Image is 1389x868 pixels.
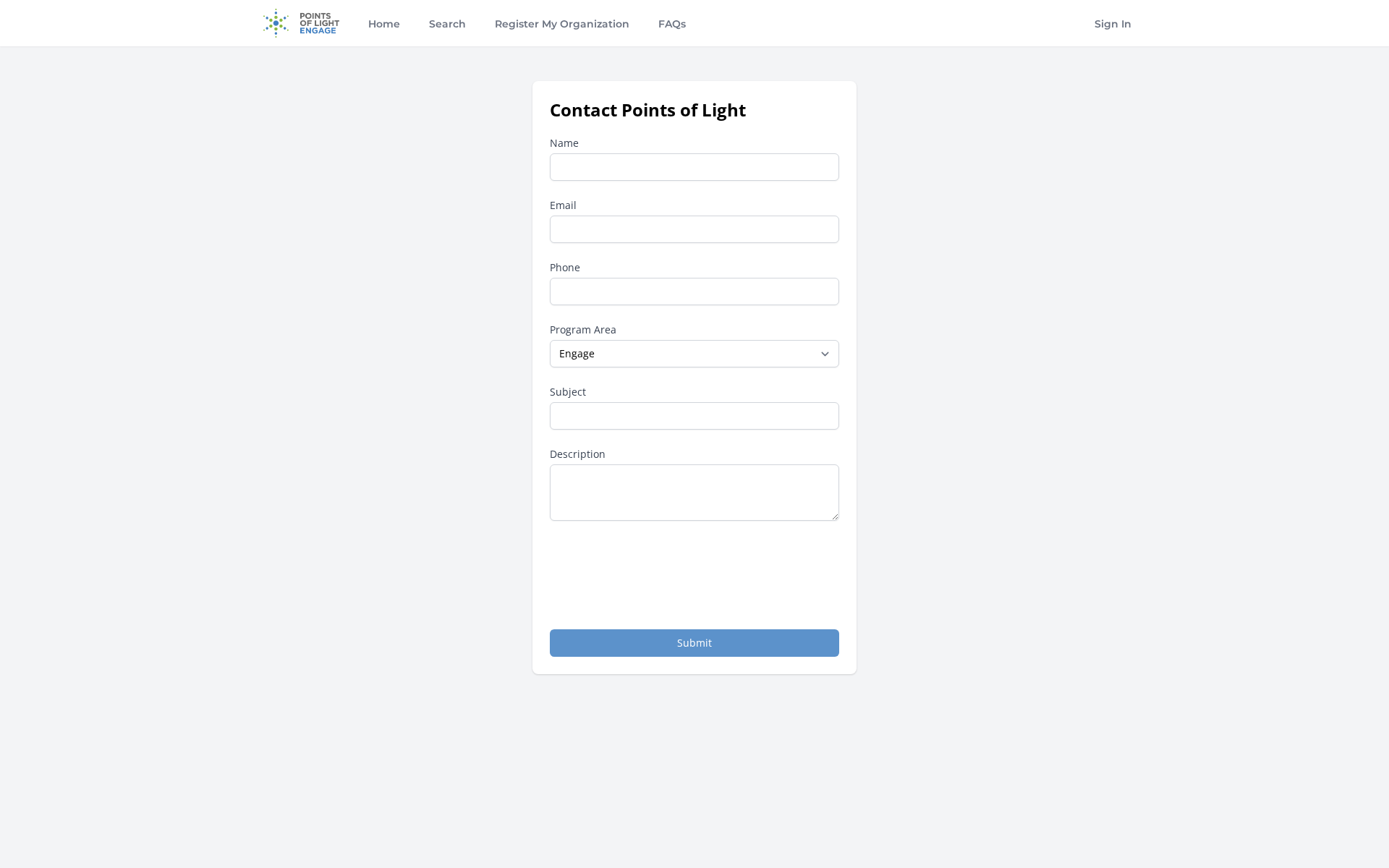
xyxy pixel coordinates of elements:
[550,629,839,657] button: Submit
[550,323,839,337] label: Program Area
[550,198,839,213] label: Email
[550,385,839,399] label: Subject
[550,136,839,150] label: Name
[550,98,839,122] h1: Contact Points of Light
[550,260,839,275] label: Phone
[550,538,770,595] iframe: reCAPTCHA
[550,447,839,461] label: Description
[550,340,839,367] select: Program Area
